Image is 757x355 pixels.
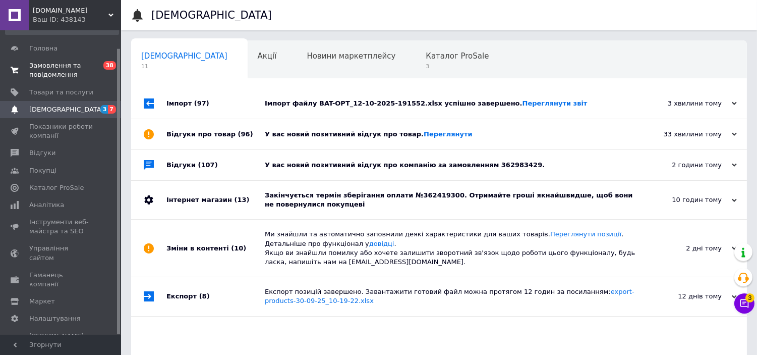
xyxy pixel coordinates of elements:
span: 11 [141,63,227,70]
span: (97) [194,99,209,107]
button: Чат з покупцем3 [734,293,754,314]
span: Налаштування [29,314,81,323]
span: Показники роботи компанії [29,122,93,140]
div: Імпорт [166,88,265,119]
div: 10 годин тому [636,195,737,205]
span: Маркет [29,297,55,306]
span: Каталог ProSale [426,52,489,61]
div: У вас новий позитивний відгук про товар. [265,130,636,139]
a: Переглянути позиції [550,230,621,238]
span: Управління сайтом [29,244,93,262]
a: export-products-30-09-25_10-19-22.xlsx [265,288,634,305]
span: Головна [29,44,57,53]
span: Акції [258,52,277,61]
span: Гаманець компанії [29,271,93,289]
span: Bat-opt.com.ua [33,6,108,15]
div: 33 хвилини тому [636,130,737,139]
div: Зміни в контенті [166,220,265,277]
div: Відгуки [166,150,265,180]
div: Закінчується термін зберігання оплати №362419300. Отримайте гроші якнайшвидше, щоб вони не поверн... [265,191,636,209]
a: довідці [369,240,394,247]
span: Інструменти веб-майстра та SEO [29,218,93,236]
span: [DEMOGRAPHIC_DATA] [29,105,104,114]
span: Новини маркетплейсу [307,52,395,61]
div: Відгуки про товар [166,119,265,149]
span: 3 [426,63,489,70]
span: Покупці [29,166,56,175]
span: Відгуки [29,148,55,158]
div: Ваш ID: 438143 [33,15,121,24]
span: Аналітика [29,200,64,210]
div: Інтернет магазин [166,181,265,219]
span: (10) [231,244,246,252]
span: 3 [745,293,754,302]
div: 12 днів тому [636,292,737,301]
span: 7 [108,105,116,114]
div: 2 години тому [636,161,737,170]
div: Експорт [166,277,265,316]
span: 3 [100,105,108,114]
span: Каталог ProSale [29,183,84,192]
div: 2 дні тому [636,244,737,253]
span: Замовлення та повідомлення [29,61,93,79]
span: (13) [234,196,249,204]
span: 38 [103,61,116,70]
div: У вас новий позитивний відгук про компанію за замовленням 362983429. [265,161,636,170]
span: (96) [238,130,253,138]
div: Ми знайшли та автоматично заповнили деякі характеристики для ваших товарів. . Детальніше про функ... [265,230,636,267]
span: (107) [198,161,218,169]
div: Імпорт файлу BAT-OPT_12-10-2025-191552.xlsx успішно завершено. [265,99,636,108]
a: Переглянути [424,130,473,138]
div: 3 хвилини тому [636,99,737,108]
h1: [DEMOGRAPHIC_DATA] [151,9,272,21]
span: (8) [199,292,210,300]
a: Переглянути звіт [522,99,588,107]
div: Експорт позицій завершено. Завантажити готовий файл можна протягом 12 годин за посиланням: [265,287,636,306]
span: Товари та послуги [29,88,93,97]
span: [DEMOGRAPHIC_DATA] [141,52,227,61]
